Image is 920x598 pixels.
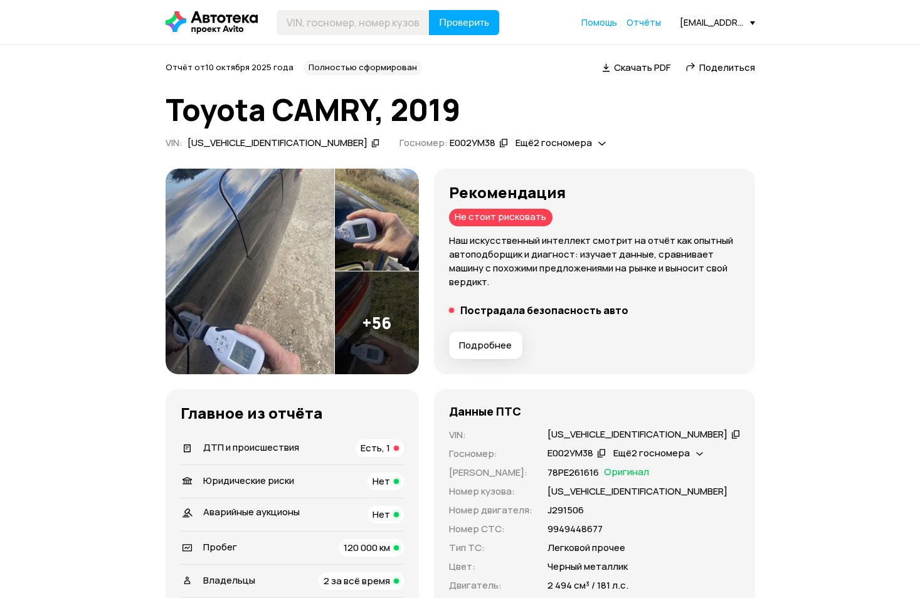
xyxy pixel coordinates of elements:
[547,447,593,460] div: Е002УМ38
[602,61,670,74] a: Скачать PDF
[304,60,422,75] div: Полностью сформирован
[614,61,670,74] span: Скачать PDF
[604,466,649,480] span: Оригинал
[547,466,599,480] p: 78РЕ261616
[203,540,237,553] span: Пробег
[547,522,603,536] p: 9949448677
[680,16,755,28] div: [EMAIL_ADDRESS][DOMAIN_NAME]
[459,339,512,352] span: Подробнее
[547,560,628,574] p: Черный металлик
[449,522,532,536] p: Номер СТС :
[449,485,532,498] p: Номер кузова :
[373,475,390,488] span: Нет
[449,447,532,461] p: Госномер :
[547,503,584,517] p: J291506
[449,209,553,226] div: Не стоит рисковать
[449,541,532,555] p: Тип ТС :
[547,485,727,498] p: [US_VEHICLE_IDENTIFICATION_NUMBER]
[627,16,661,28] span: Отчёты
[685,61,755,74] a: Поделиться
[449,184,740,201] h3: Рекомендация
[581,16,617,29] a: Помощь
[449,404,521,418] h4: Данные ПТС
[373,508,390,521] span: Нет
[277,10,430,35] input: VIN, госномер, номер кузова
[188,137,367,150] div: [US_VEHICLE_IDENTIFICATION_NUMBER]
[324,574,390,587] span: 2 за всё время
[399,136,448,149] span: Госномер:
[166,61,293,73] span: Отчёт от 10 октября 2025 года
[166,93,755,127] h1: Toyota CAMRY, 2019
[361,441,390,454] span: Есть, 1
[547,541,625,555] p: Легковой прочее
[449,579,532,592] p: Двигатель :
[450,137,495,150] div: Е002УМ38
[439,18,489,28] span: Проверить
[203,574,255,587] span: Владельцы
[344,541,390,554] span: 120 000 км
[449,234,740,289] p: Наш искусственный интеллект смотрит на отчёт как опытный автоподборщик и диагност: изучает данные...
[449,428,532,442] p: VIN :
[699,61,755,74] span: Поделиться
[203,441,299,454] span: ДТП и происшествия
[181,404,404,422] h3: Главное из отчёта
[516,136,592,149] span: Ещё 2 госномера
[581,16,617,28] span: Помощь
[547,579,628,592] p: 2 494 см³ / 181 л.с.
[429,10,499,35] button: Проверить
[203,505,300,518] span: Аварийные аукционы
[449,503,532,517] p: Номер двигателя :
[460,304,628,317] h5: Пострадала безопасность авто
[449,560,532,574] p: Цвет :
[449,332,522,359] button: Подробнее
[166,136,182,149] span: VIN :
[613,446,690,459] span: Ещё 2 госномера
[547,428,727,441] div: [US_VEHICLE_IDENTIFICATION_NUMBER]
[449,466,532,480] p: [PERSON_NAME] :
[627,16,661,29] a: Отчёты
[203,474,294,487] span: Юридические риски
